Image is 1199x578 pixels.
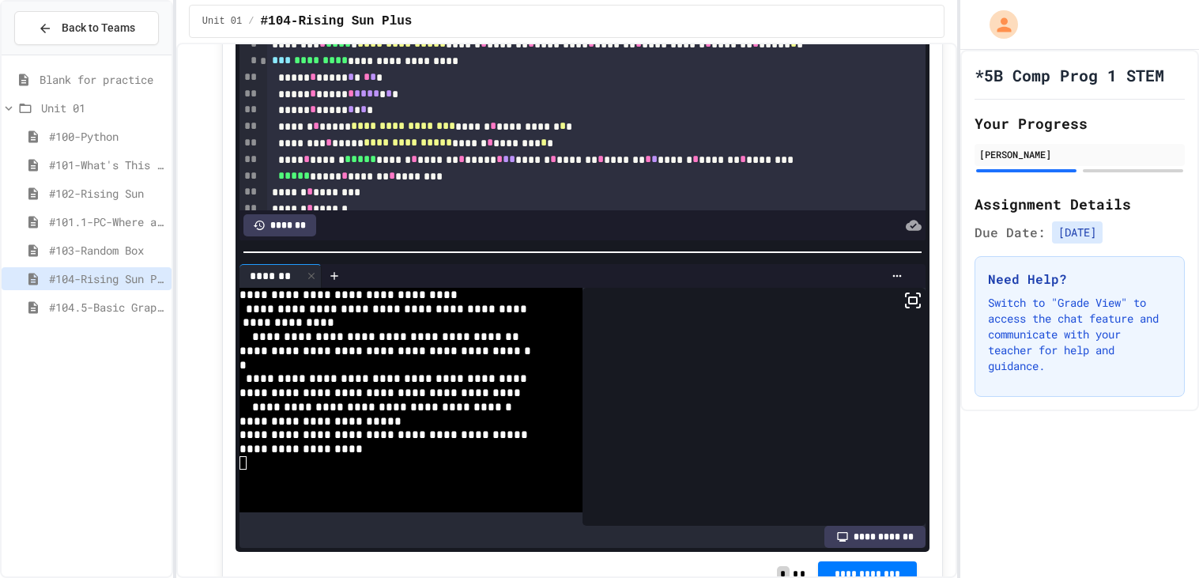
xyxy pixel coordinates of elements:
span: #104-Rising Sun Plus [260,12,412,31]
span: #104.5-Basic Graphics Review [49,299,165,315]
span: #101.1-PC-Where am I? [49,213,165,230]
span: Back to Teams [62,20,135,36]
h2: Your Progress [975,112,1185,134]
p: Switch to "Grade View" to access the chat feature and communicate with your teacher for help and ... [988,295,1171,374]
span: Unit 01 [202,15,242,28]
button: Back to Teams [14,11,159,45]
span: Due Date: [975,223,1046,242]
h1: *5B Comp Prog 1 STEM [975,64,1164,86]
span: Blank for practice [40,71,165,88]
h2: Assignment Details [975,193,1185,215]
span: #104-Rising Sun Plus [49,270,165,287]
span: [DATE] [1052,221,1103,244]
div: [PERSON_NAME] [979,147,1180,161]
span: Unit 01 [41,100,165,116]
h3: Need Help? [988,270,1171,289]
span: #101-What's This ?? [49,157,165,173]
span: #102-Rising Sun [49,185,165,202]
span: / [248,15,254,28]
span: #100-Python [49,128,165,145]
span: #103-Random Box [49,242,165,259]
div: My Account [973,6,1022,43]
